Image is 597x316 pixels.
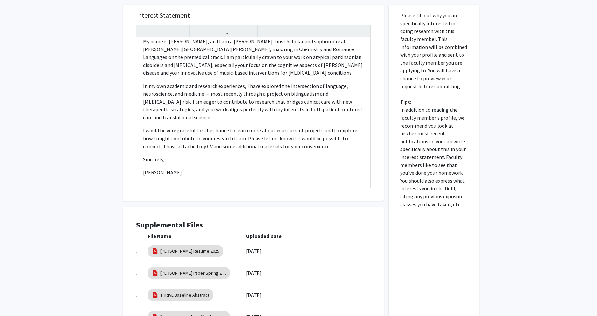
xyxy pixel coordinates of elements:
[400,11,467,208] p: Please fill out why you are specifically interested in doing research with this faculty member. T...
[246,289,262,301] label: [DATE]
[246,267,262,279] label: [DATE]
[246,246,262,257] label: [DATE]
[143,155,364,163] p: Sincerely,
[138,25,150,37] button: Undo (Ctrl + Z)
[357,25,369,37] button: Fullscreen
[218,25,229,37] button: Link
[233,25,244,37] button: Unordered list
[143,168,364,176] p: [PERSON_NAME]
[275,25,286,37] button: Insert horizontal rule
[165,25,176,37] button: Strong (Ctrl + B)
[143,82,364,121] p: In my own academic and research experiences, I have explored the intersection of language, neuros...
[136,11,371,19] h5: Interest Statement
[259,25,271,37] button: Remove format
[152,291,159,299] img: pdf_icon.png
[5,286,28,311] iframe: Chat
[148,233,171,239] b: File Name
[160,248,219,255] a: [PERSON_NAME] Resume 2025
[143,37,364,77] p: My name is [PERSON_NAME], and I am a [PERSON_NAME] Trust Scholar and sophomore at [PERSON_NAME][G...
[136,220,371,230] h4: Supplemental Files
[150,25,161,37] button: Redo (Ctrl + Y)
[160,270,226,277] a: [PERSON_NAME] Paper Spring 2025
[152,269,159,277] img: pdf_icon.png
[244,25,256,37] button: Ordered list
[191,25,203,37] button: Superscript
[136,38,370,188] div: Note to users with screen readers: Please press Alt+0 or Option+0 to deactivate our accessibility...
[176,25,188,37] button: Emphasis (Ctrl + I)
[160,292,209,299] a: THRIVE Baseline Abstract
[152,247,159,255] img: pdf_icon.png
[203,25,214,37] button: Subscript
[143,127,364,150] p: I would be very grateful for the chance to learn more about your current projects and to explore ...
[246,233,282,239] b: Uploaded Date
